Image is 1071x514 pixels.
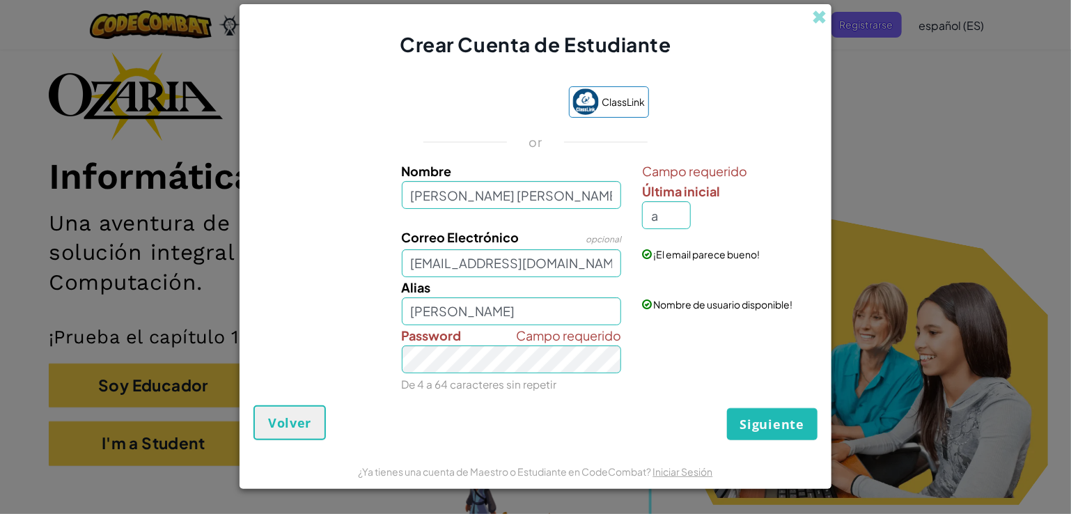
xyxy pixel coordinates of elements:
span: Correo Electrónico [402,229,519,245]
span: ¡El email parece bueno! [653,248,760,260]
span: Última inicial [642,183,720,199]
button: Siguiente [727,408,818,440]
span: ClassLink [602,92,646,112]
span: Alias [402,279,431,295]
span: ¿Ya tienes una cuenta de Maestro o Estudiante en CodeCombat? [359,465,653,478]
span: Nombre de usuario disponible! [653,298,792,311]
span: Campo requerido [516,325,621,345]
span: Volver [268,414,311,431]
span: Crear Cuenta de Estudiante [400,32,671,56]
span: Siguiente [740,416,804,433]
span: Nombre [402,163,452,179]
small: De 4 a 64 caracteres sin repetir [402,377,557,391]
span: Campo requerido [642,161,814,181]
iframe: Botón de Acceder con Google [416,88,562,118]
p: or [529,134,542,150]
img: classlink-logo-small.png [572,88,599,115]
span: opcional [586,234,621,244]
button: Volver [253,405,326,440]
span: Password [402,327,462,343]
a: Iniciar Sesión [653,465,713,478]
